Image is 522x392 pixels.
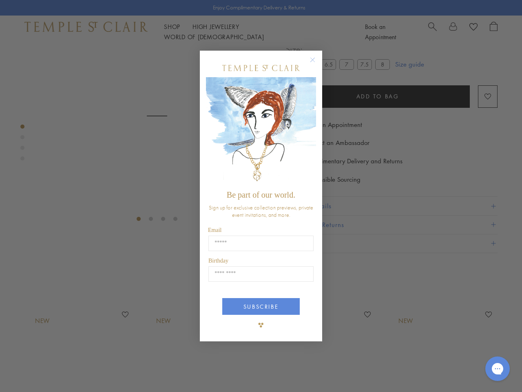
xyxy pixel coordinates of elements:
iframe: Gorgias live chat messenger [481,354,514,384]
span: Be part of our world. [227,190,295,199]
img: c4a9eb12-d91a-4d4a-8ee0-386386f4f338.jpeg [206,77,316,186]
button: SUBSCRIBE [222,298,300,315]
span: Sign up for exclusive collection previews, private event invitations, and more. [209,204,313,218]
input: Email [208,236,314,251]
span: Birthday [208,258,228,264]
img: Temple St. Clair [222,65,300,71]
button: Close dialog [312,59,322,69]
span: Email [208,227,221,233]
img: TSC [253,317,269,333]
